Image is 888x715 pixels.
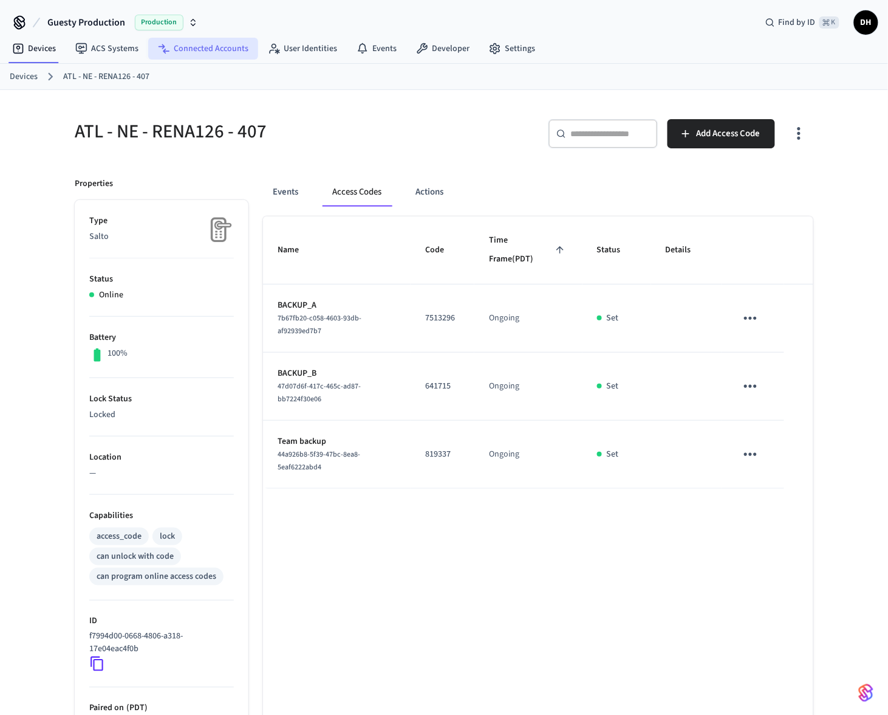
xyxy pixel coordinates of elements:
[89,702,234,715] p: Paired on
[406,178,453,207] button: Actions
[425,380,460,393] p: 641715
[278,381,361,404] span: 47d07d6f-417c-465c-ad87-bb7224f30e06
[323,178,391,207] button: Access Codes
[89,273,234,286] p: Status
[607,380,619,393] p: Set
[263,178,308,207] button: Events
[489,231,567,269] span: Time Frame(PDT)
[89,630,229,656] p: f7994d00-0668-4806-a318-17e04eac4f0b
[89,393,234,406] p: Lock Status
[75,178,113,190] p: Properties
[66,38,148,60] a: ACS Systems
[89,331,234,344] p: Battery
[97,550,174,563] div: can unlock with code
[89,467,234,480] p: —
[406,38,479,60] a: Developer
[89,409,234,421] p: Locked
[756,12,849,33] div: Find by ID⌘ K
[135,15,183,30] span: Production
[278,299,396,312] p: BACKUP_A
[278,313,361,336] span: 7b67fb20-c058-4603-93db-af92939ed7b7
[425,312,460,325] p: 7513296
[89,230,234,243] p: Salto
[148,38,258,60] a: Connected Accounts
[10,71,38,83] a: Devices
[160,530,175,543] div: lock
[108,347,128,360] p: 100%
[2,38,66,60] a: Devices
[89,509,234,522] p: Capabilities
[263,178,813,207] div: ant example
[607,448,619,461] p: Set
[479,38,545,60] a: Settings
[607,312,619,325] p: Set
[89,451,234,464] p: Location
[75,119,437,144] h5: ATL - NE - RENA126 - 407
[597,241,637,260] span: Status
[278,449,360,472] span: 44a926b8-5f39-47bc-8ea8-5eaf6222abd4
[668,119,775,148] button: Add Access Code
[47,15,125,30] span: Guesty Production
[474,285,582,353] td: Ongoing
[779,16,816,29] span: Find by ID
[97,570,216,583] div: can program online access codes
[278,435,396,448] p: Team backup
[859,683,873,703] img: SeamLogoGradient.69752ec5.svg
[819,16,839,29] span: ⌘ K
[666,241,707,260] span: Details
[97,530,142,543] div: access_code
[89,215,234,227] p: Type
[89,615,234,628] p: ID
[697,126,760,142] span: Add Access Code
[855,12,877,33] span: DH
[347,38,406,60] a: Events
[63,71,149,83] a: ATL - NE - RENA126 - 407
[425,241,460,260] span: Code
[278,367,396,380] p: BACKUP_B
[425,448,460,461] p: 819337
[474,421,582,489] td: Ongoing
[258,38,347,60] a: User Identities
[203,215,234,245] img: Placeholder Lock Image
[278,241,315,260] span: Name
[263,216,813,489] table: sticky table
[854,10,878,35] button: DH
[474,353,582,421] td: Ongoing
[99,289,123,302] p: Online
[124,702,148,714] span: ( PDT )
